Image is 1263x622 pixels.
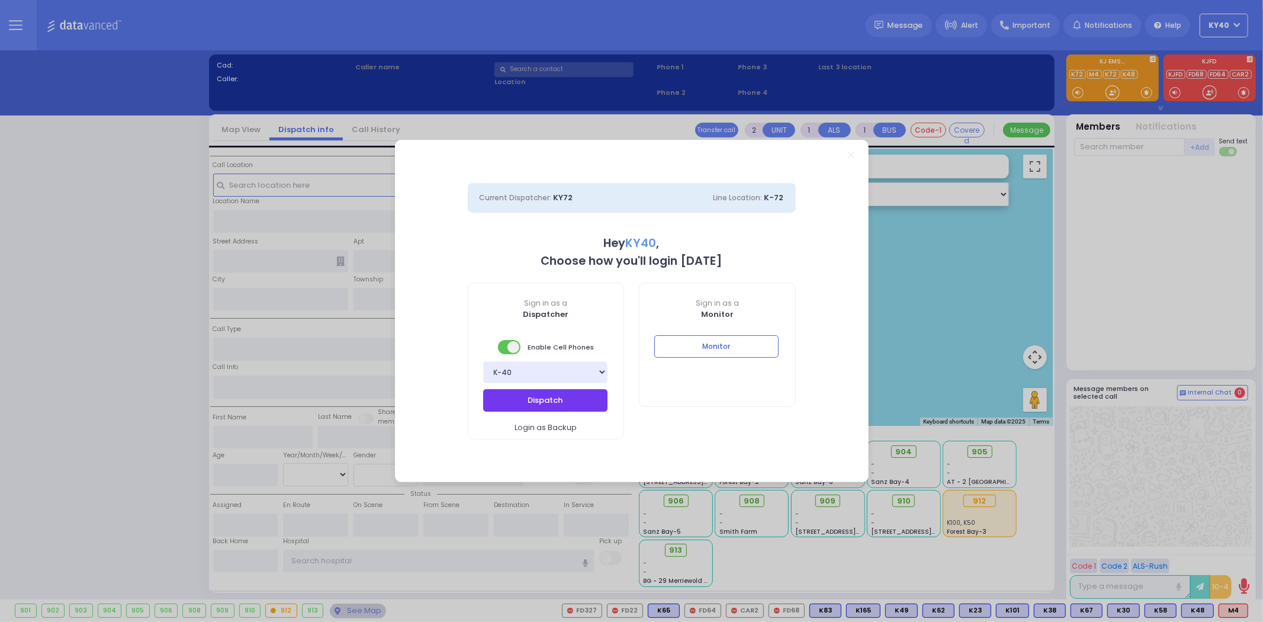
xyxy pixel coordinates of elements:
b: Monitor [701,309,734,320]
button: Monitor [654,335,779,358]
span: KY72 [554,192,573,203]
b: Choose how you'll login [DATE] [541,253,722,269]
span: K-72 [764,192,784,203]
a: Close [848,152,854,158]
button: Dispatch [483,389,608,412]
b: Dispatcher [523,309,568,320]
b: Hey , [604,235,660,251]
span: Enable Cell Phones [498,339,594,355]
span: Sign in as a [468,298,624,309]
span: Sign in as a [639,298,795,309]
span: Login as Backup [515,422,577,434]
span: Line Location: [714,193,763,203]
span: KY40 [626,235,657,251]
span: Current Dispatcher: [480,193,552,203]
